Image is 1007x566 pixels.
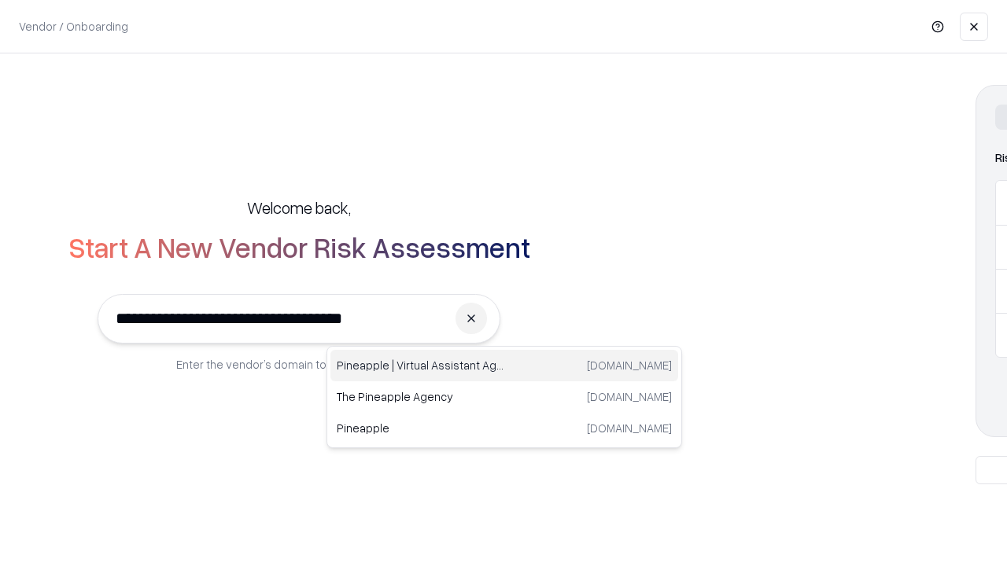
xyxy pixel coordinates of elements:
p: Pineapple [337,420,504,436]
p: The Pineapple Agency [337,388,504,405]
div: Suggestions [326,346,682,448]
p: [DOMAIN_NAME] [587,420,672,436]
h5: Welcome back, [247,197,351,219]
p: Pineapple | Virtual Assistant Agency [337,357,504,373]
p: Enter the vendor’s domain to begin onboarding [176,356,422,373]
p: [DOMAIN_NAME] [587,357,672,373]
p: Vendor / Onboarding [19,18,128,35]
h2: Start A New Vendor Risk Assessment [68,231,530,263]
p: [DOMAIN_NAME] [587,388,672,405]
